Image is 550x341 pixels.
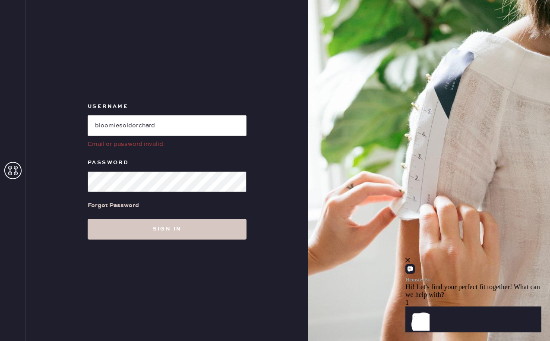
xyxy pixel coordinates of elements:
div: Forgot Password [88,201,139,210]
button: Sign in [88,219,247,240]
label: Username [88,101,247,112]
input: e.g. john@doe.com [88,115,247,136]
iframe: Front Chat [405,224,548,339]
a: Forgot Password [88,192,139,219]
label: Password [88,158,247,168]
div: Email or password invalid. [88,139,247,149]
